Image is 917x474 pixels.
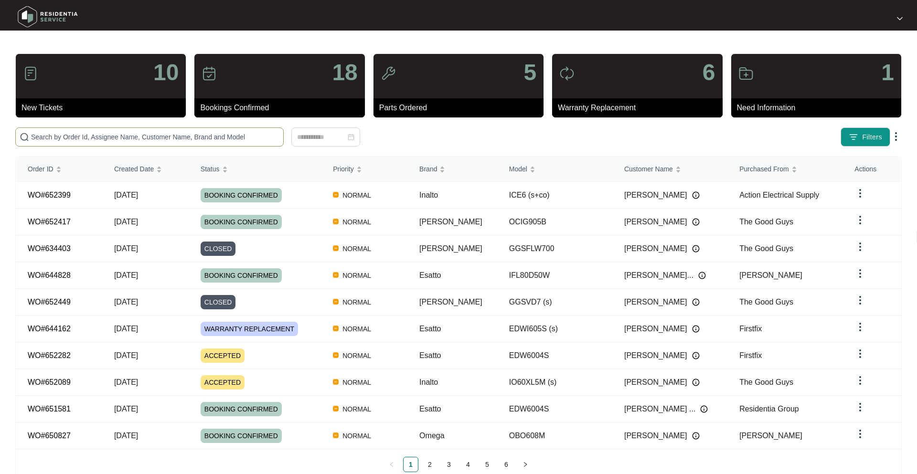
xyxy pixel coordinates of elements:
li: 5 [480,457,495,472]
span: NORMAL [339,270,375,281]
span: The Good Guys [739,298,793,306]
img: dropdown arrow [854,268,866,279]
span: Inalto [419,378,438,386]
span: right [522,462,528,467]
span: [PERSON_NAME] [624,350,687,361]
span: NORMAL [339,190,375,201]
img: Info icon [692,352,700,359]
img: filter icon [849,132,858,142]
span: [PERSON_NAME] [739,432,802,440]
span: Firstfix [739,325,762,333]
span: ACCEPTED [201,375,245,390]
img: icon [559,66,575,81]
td: OCIG905B [498,209,613,235]
img: Info icon [692,432,700,440]
img: Vercel Logo [333,272,339,278]
a: 4 [461,457,475,472]
span: Created Date [114,164,154,174]
span: Order ID [28,164,53,174]
img: Vercel Logo [333,245,339,251]
img: dropdown arrow [854,214,866,226]
span: Esatto [419,325,441,333]
span: [DATE] [114,191,138,199]
span: [PERSON_NAME]... [624,270,693,281]
span: Esatto [419,351,441,359]
span: Brand [419,164,437,174]
a: WO#652282 [28,351,71,359]
span: [PERSON_NAME] [624,377,687,388]
img: Info icon [700,405,708,413]
img: Vercel Logo [333,379,339,385]
img: Info icon [692,379,700,386]
img: icon [381,66,396,81]
li: 4 [460,457,476,472]
span: Priority [333,164,354,174]
span: left [389,462,395,467]
span: Model [509,164,527,174]
p: 18 [332,61,357,84]
span: BOOKING CONFIRMED [201,402,282,416]
span: Firstfix [739,351,762,359]
th: Model [498,157,613,182]
span: [PERSON_NAME] [624,190,687,201]
span: NORMAL [339,243,375,254]
img: dropdown arrow [854,375,866,386]
img: icon [738,66,754,81]
p: Warranty Replacement [558,102,722,114]
li: Next Page [518,457,533,472]
img: Info icon [692,245,700,253]
span: [PERSON_NAME] ... [624,403,695,415]
span: [DATE] [114,298,138,306]
img: Info icon [692,191,700,199]
span: [PERSON_NAME] [419,244,482,253]
span: [PERSON_NAME] [419,298,482,306]
span: [PERSON_NAME] [739,271,802,279]
th: Order ID [16,157,103,182]
li: 1 [403,457,418,472]
a: WO#644828 [28,271,71,279]
p: 6 [703,61,715,84]
th: Brand [408,157,498,182]
span: [DATE] [114,218,138,226]
span: Customer Name [624,164,673,174]
span: Action Electrical Supply [739,191,819,199]
span: NORMAL [339,216,375,228]
span: NORMAL [339,323,375,335]
p: 5 [523,61,536,84]
button: filter iconFilters [841,127,890,147]
li: 3 [441,457,457,472]
span: The Good Guys [739,218,793,226]
a: 2 [423,457,437,472]
img: dropdown arrow [854,428,866,440]
input: Search by Order Id, Assignee Name, Customer Name, Brand and Model [31,132,279,142]
td: EDWI605S (s) [498,316,613,342]
span: NORMAL [339,377,375,388]
span: [PERSON_NAME] [624,323,687,335]
img: icon [202,66,217,81]
td: EDW6004S [498,396,613,422]
span: [PERSON_NAME] [419,218,482,226]
img: dropdown arrow [897,16,903,21]
span: [DATE] [114,405,138,413]
span: BOOKING CONFIRMED [201,429,282,443]
span: [DATE] [114,351,138,359]
span: Filters [862,132,882,142]
span: The Good Guys [739,378,793,386]
img: Vercel Logo [333,192,339,198]
a: WO#644162 [28,325,71,333]
li: 6 [499,457,514,472]
img: Info icon [692,298,700,306]
img: dropdown arrow [854,321,866,333]
a: 3 [442,457,456,472]
button: right [518,457,533,472]
span: [DATE] [114,378,138,386]
img: dropdown arrow [854,188,866,199]
span: [PERSON_NAME] [624,243,687,254]
img: dropdown arrow [854,241,866,253]
img: Info icon [692,218,700,226]
span: [DATE] [114,325,138,333]
th: Status [189,157,321,182]
th: Customer Name [613,157,728,182]
span: Omega [419,432,444,440]
span: CLOSED [201,295,236,309]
